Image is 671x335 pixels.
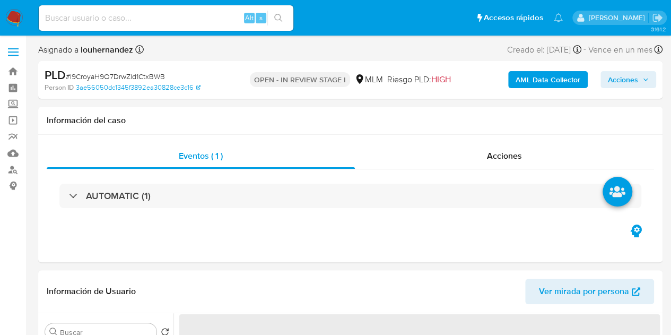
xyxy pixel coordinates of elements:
[245,13,254,23] span: Alt
[66,71,165,82] span: # I9CroyaH9O7DrwZld1CtxBWB
[487,150,522,162] span: Acciones
[387,74,451,85] span: Riesgo PLD:
[59,184,641,208] div: AUTOMATIC (1)
[588,13,648,23] p: loui.hernandezrodriguez@mercadolibre.com.mx
[259,13,263,23] span: s
[588,44,652,56] span: Vence en un mes
[507,42,581,57] div: Creado el: [DATE]
[539,279,629,304] span: Ver mirada por persona
[79,44,133,56] b: louhernandez
[39,11,293,25] input: Buscar usuario o caso...
[86,190,151,202] h3: AUTOMATIC (1)
[652,12,663,23] a: Salir
[583,42,586,57] span: -
[179,150,223,162] span: Eventos ( 1 )
[600,71,656,88] button: Acciones
[354,74,383,85] div: MLM
[47,286,136,297] h1: Información de Usuario
[47,115,654,126] h1: Información del caso
[250,72,350,87] p: OPEN - IN REVIEW STAGE I
[608,71,638,88] span: Acciones
[554,13,563,22] a: Notificaciones
[45,66,66,83] b: PLD
[431,73,451,85] span: HIGH
[267,11,289,25] button: search-icon
[508,71,588,88] button: AML Data Collector
[516,71,580,88] b: AML Data Collector
[525,279,654,304] button: Ver mirada por persona
[38,44,133,56] span: Asignado a
[484,12,543,23] span: Accesos rápidos
[45,83,74,92] b: Person ID
[76,83,201,92] a: 3ae56050dc1345f3892ea30828ce3c16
